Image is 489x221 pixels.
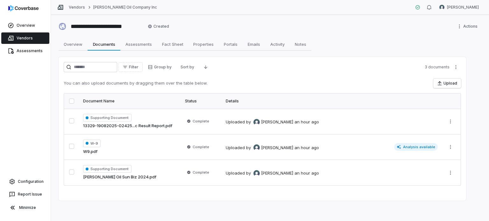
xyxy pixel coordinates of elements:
div: by [246,170,293,176]
span: Activity [268,40,287,48]
span: Configuration [18,179,44,184]
button: Group by [144,62,175,72]
div: an hour ago [294,145,319,151]
span: [PERSON_NAME] [261,145,293,151]
span: Supporting Document [83,165,131,173]
svg: Descending [203,65,208,70]
a: Vendors [69,5,85,10]
span: [PERSON_NAME] [261,170,293,176]
img: Liz Gilmore avatar [253,144,260,151]
button: Filter [118,62,143,72]
div: Uploaded [226,144,319,151]
img: logo-D7KZi-bG.svg [8,5,39,11]
a: Assessments [1,45,49,57]
div: Document Name [83,99,177,104]
span: W-9 [83,140,101,147]
button: Report Issue [3,189,48,200]
a: Configuration [3,176,48,187]
button: Minimize [3,201,48,214]
div: Status [185,99,218,104]
button: More actions [445,168,456,177]
img: Liz Gilmore avatar [253,170,260,176]
button: More actions [445,117,456,126]
span: Filter [129,65,138,70]
span: Assessments [17,48,43,53]
a: Overview [1,20,49,31]
span: Fact Sheet [159,40,186,48]
span: Documents [90,40,118,48]
span: Created [148,24,169,29]
span: Supporting Document [83,114,131,121]
img: Liz Gilmore avatar [439,5,444,10]
span: Portals [221,40,240,48]
button: Sort by [177,62,198,72]
span: [PERSON_NAME] [261,119,293,125]
a: [PERSON_NAME] Oil Company Inc [93,5,157,10]
button: More actions [445,142,456,152]
div: by [246,144,293,151]
span: Vendors [17,36,33,41]
button: Liz Gilmore avatar[PERSON_NAME] [436,3,483,12]
button: More actions [455,22,481,31]
div: Uploaded [226,119,319,125]
p: You can also upload documents by dragging them over the table below. [64,80,208,86]
div: Details [226,99,438,104]
div: Uploaded [226,170,319,176]
span: Report Issue [18,192,42,197]
a: [PERSON_NAME] Oil Sun Biz 2024.pdf [83,174,156,180]
span: Minimize [19,205,36,210]
span: Overview [17,23,35,28]
span: 3 documents [425,65,450,70]
a: W9.pdf [83,148,97,155]
button: Upload [433,79,461,88]
button: Descending [199,62,212,72]
span: Complete [193,144,209,149]
div: an hour ago [294,119,319,125]
span: Properties [191,40,216,48]
button: More actions [451,62,461,72]
a: Vendors [1,32,49,44]
span: Overview [61,40,85,48]
img: Liz Gilmore avatar [253,119,260,125]
span: Complete [193,170,209,175]
span: Analysis available [394,143,438,151]
div: by [246,119,293,125]
span: Emails [245,40,263,48]
a: 13329-19082025-02425...c Result Report.pdf [83,123,172,129]
span: Assessments [123,40,154,48]
span: Complete [193,119,209,124]
div: an hour ago [294,170,319,176]
span: [PERSON_NAME] [447,5,479,10]
span: Notes [292,40,309,48]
